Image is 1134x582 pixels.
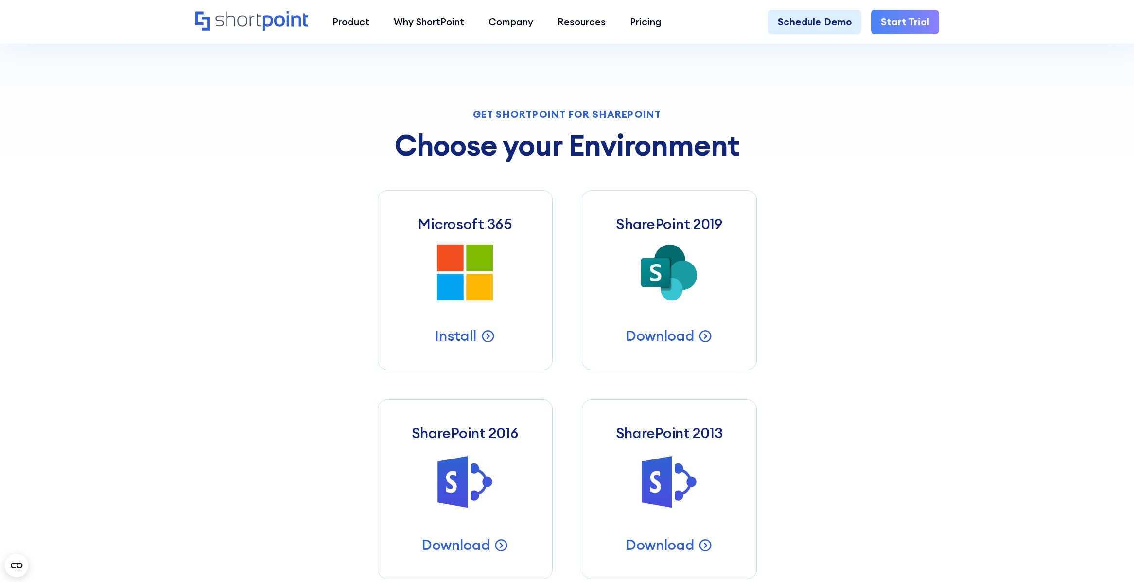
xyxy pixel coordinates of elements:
p: Install [435,326,477,345]
p: Download [421,535,490,554]
h3: SharePoint 2013 [616,424,723,441]
div: Pricing [630,15,662,29]
h3: SharePoint 2019 [616,215,722,232]
h3: SharePoint 2016 [412,424,519,441]
a: Schedule Demo [768,10,861,34]
a: Pricing [618,10,674,34]
button: Open CMP widget [5,554,28,577]
a: Why ShortPoint [382,10,476,34]
a: SharePoint 2013Download [582,399,757,579]
a: SharePoint 2016Download [378,399,553,579]
a: Start Trial [871,10,939,34]
div: Product [332,15,369,29]
p: Download [626,326,695,345]
a: Company [476,10,545,34]
div: Why ShortPoint [394,15,464,29]
a: Microsoft 365Install [378,190,553,370]
h3: Microsoft 365 [418,215,512,232]
div: Company [488,15,533,29]
a: Home [195,11,309,32]
iframe: Chat Widget [1085,535,1134,582]
p: Download [626,535,695,554]
a: SharePoint 2019Download [582,190,757,370]
div: Resources [558,15,606,29]
a: Product [320,10,382,34]
div: Get Shortpoint for Sharepoint [378,109,757,119]
a: Resources [545,10,618,34]
h2: Choose your Environment [378,129,757,161]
